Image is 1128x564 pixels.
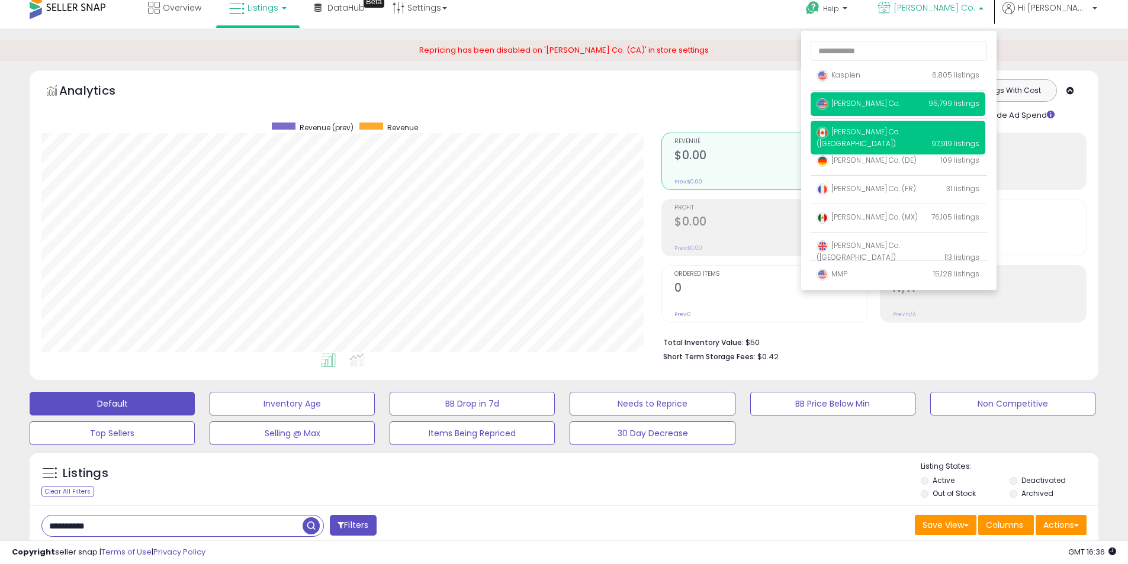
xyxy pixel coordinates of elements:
h2: $0.00 [674,215,867,231]
label: Deactivated [1021,475,1066,485]
h5: Listings [63,465,108,482]
h2: 0 [674,281,867,297]
a: Privacy Policy [153,546,205,557]
h5: Analytics [59,82,139,102]
button: 30 Day Decrease [570,421,735,445]
a: Hi [PERSON_NAME] [1002,2,1097,28]
span: Revenue [674,138,867,145]
img: france.png [817,183,828,195]
span: [PERSON_NAME] Co. ([GEOGRAPHIC_DATA]) [817,127,900,149]
span: Revenue (prev) [300,123,353,133]
button: Listings With Cost [965,83,1053,98]
span: Help [823,4,839,14]
span: 15,128 listings [933,269,979,279]
span: 113 listings [944,252,979,262]
span: Ordered Items [674,271,867,278]
label: Active [933,475,955,485]
span: Hi [PERSON_NAME] [1018,2,1089,14]
span: [PERSON_NAME] Co. ([GEOGRAPHIC_DATA]) [817,240,900,262]
span: [PERSON_NAME] Co. [817,98,900,108]
img: usa.png [817,98,828,110]
button: Columns [978,515,1034,535]
i: Get Help [805,1,820,15]
span: 31 listings [946,183,979,194]
span: 76,105 listings [931,212,979,222]
span: [PERSON_NAME] Co. (MX) [817,212,918,222]
span: 97,919 listings [931,138,979,149]
img: mexico.png [817,212,828,224]
span: Columns [986,519,1023,531]
label: Out of Stock [933,488,976,498]
small: Prev: N/A [893,311,916,318]
span: Revenue [387,123,418,133]
label: Archived [1021,488,1053,498]
span: Repricing has been disabled on '[PERSON_NAME] Co. (CA)' in store settings [419,44,709,56]
button: Default [30,392,195,415]
span: $0.42 [757,351,779,362]
button: Items Being Repriced [390,421,555,445]
button: Actions [1036,515,1087,535]
img: usa.png [817,70,828,82]
b: Total Inventory Value: [663,337,744,347]
span: 95,799 listings [928,98,979,108]
li: $50 [663,334,1078,349]
p: Listing States: [921,461,1098,472]
span: Kaspien [817,70,860,80]
small: Prev: $0.00 [674,178,702,185]
div: Clear All Filters [41,486,94,497]
img: germany.png [817,155,828,167]
button: Needs to Reprice [570,392,735,415]
button: Filters [330,515,376,536]
span: 6,805 listings [932,70,979,80]
div: seller snap | | [12,547,205,558]
strong: Copyright [12,546,55,557]
img: usa.png [817,269,828,281]
span: [PERSON_NAME] Co. (DE) [817,155,917,165]
span: Listings [248,2,278,14]
a: Terms of Use [101,546,152,557]
button: Top Sellers [30,421,195,445]
button: Inventory Age [210,392,375,415]
span: Overview [163,2,201,14]
small: Prev: $0.00 [674,244,702,252]
span: 2025-10-13 16:36 GMT [1068,546,1116,557]
span: DataHub [327,2,365,14]
button: BB Price Below Min [750,392,915,415]
span: MMP [817,269,847,279]
div: Include Ad Spend [962,108,1074,121]
button: Save View [915,515,976,535]
img: canada.png [817,127,828,138]
b: Short Term Storage Fees: [663,352,756,362]
span: [PERSON_NAME] Co. (FR) [817,183,916,194]
span: 109 listings [941,155,979,165]
button: Non Competitive [930,392,1095,415]
span: [PERSON_NAME] Co. [894,2,975,14]
span: Profit [674,205,867,211]
small: Prev: 0 [674,311,691,318]
button: BB Drop in 7d [390,392,555,415]
img: uk.png [817,240,828,252]
button: Selling @ Max [210,421,375,445]
h2: $0.00 [674,149,867,165]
